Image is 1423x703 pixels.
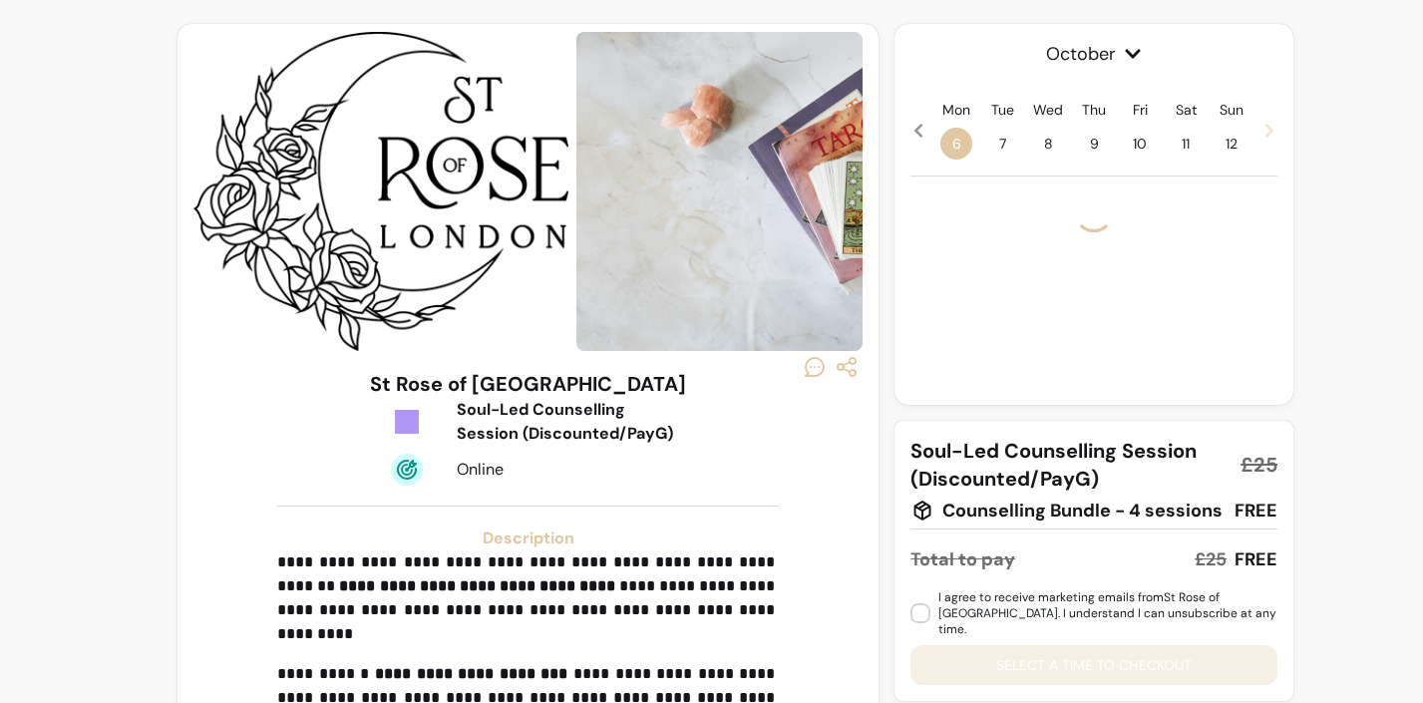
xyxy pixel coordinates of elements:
div: Loading [1074,192,1114,232]
span: £25 [1241,451,1277,479]
img: https://d22cr2pskkweo8.cloudfront.net/1e43e92e-bd68-4d93-8de9-fad1edced92e [576,32,1055,351]
div: Total to pay [910,545,1015,573]
span: 10 [1124,128,1156,160]
span: 11 [1170,128,1202,160]
span: 6 [940,128,972,160]
p: Mon [942,100,970,120]
span: 8 [1032,128,1064,160]
div: £25 [1195,545,1227,573]
div: FREE [1235,497,1277,525]
span: 12 [1216,128,1247,160]
p: Sat [1176,100,1197,120]
p: Sun [1220,100,1244,120]
span: October [910,40,1277,68]
img: https://d22cr2pskkweo8.cloudfront.net/669a1306-0819-456b-a5cd-c5eac6ff66fc [193,32,568,351]
div: FREE [1235,545,1277,573]
span: Soul-Led Counselling Session (Discounted/PayG) [910,437,1225,493]
img: Tickets Icon [391,406,423,438]
span: 7 [986,128,1018,160]
p: Wed [1033,100,1063,120]
h3: Description [277,527,779,550]
p: Tue [991,100,1014,120]
div: Online [457,458,691,482]
span: 9 [1078,128,1110,160]
div: Soul-Led Counselling Session (Discounted/PayG) [457,398,691,446]
p: Thu [1082,100,1106,120]
p: Fri [1133,100,1148,120]
h3: St Rose of [GEOGRAPHIC_DATA] [370,370,686,398]
div: Counselling Bundle - 4 sessions [910,497,1223,525]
